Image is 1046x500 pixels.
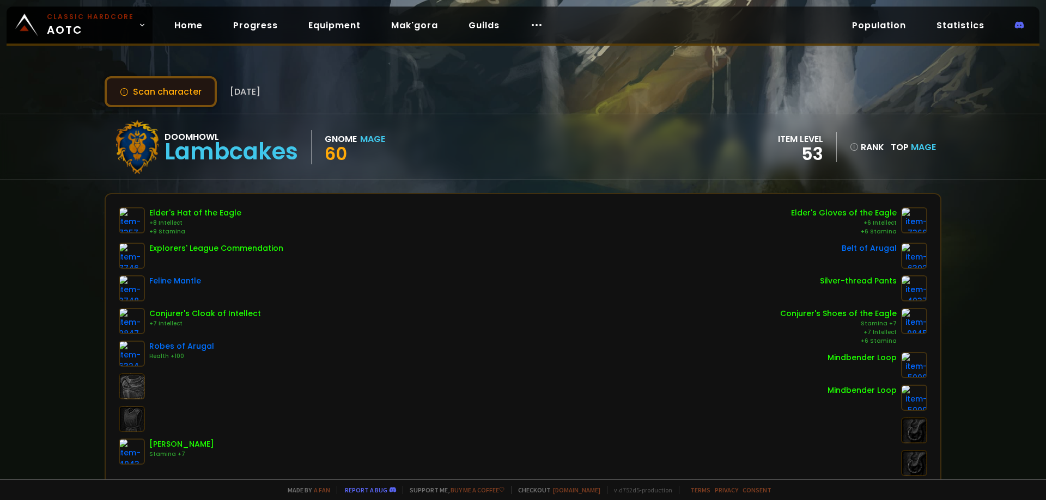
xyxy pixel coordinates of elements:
[901,352,927,378] img: item-5009
[119,439,145,465] img: item-4043
[780,337,897,345] div: +6 Stamina
[165,130,298,144] div: Doomhowl
[360,132,385,146] div: Mage
[119,275,145,301] img: item-3748
[224,14,287,36] a: Progress
[828,385,897,396] div: Mindbender Loop
[901,243,927,269] img: item-6392
[281,486,330,494] span: Made by
[119,308,145,334] img: item-9847
[928,14,993,36] a: Statistics
[690,486,710,494] a: Terms
[149,227,241,236] div: +9 Stamina
[791,207,897,219] div: Elder's Gloves of the Eagle
[149,308,261,319] div: Conjurer's Cloak of Intellect
[743,486,771,494] a: Consent
[314,486,330,494] a: a fan
[7,7,153,44] a: Classic HardcoreAOTC
[325,132,357,146] div: Gnome
[901,308,927,334] img: item-9845
[607,486,672,494] span: v. d752d5 - production
[149,319,261,328] div: +7 Intellect
[778,132,823,146] div: item level
[403,486,504,494] span: Support me,
[850,140,884,154] div: rank
[166,14,211,36] a: Home
[911,141,936,153] span: Mage
[325,141,347,166] span: 60
[780,328,897,337] div: +7 Intellect
[345,486,387,494] a: Report a bug
[47,12,134,38] span: AOTC
[230,85,260,98] span: [DATE]
[715,486,738,494] a: Privacy
[842,243,897,254] div: Belt of Arugal
[382,14,447,36] a: Mak'gora
[891,140,936,154] div: Top
[149,275,201,287] div: Feline Mantle
[119,341,145,367] img: item-6324
[901,385,927,411] img: item-5009
[843,14,915,36] a: Population
[791,227,897,236] div: +6 Stamina
[105,76,217,107] button: Scan character
[511,486,600,494] span: Checkout
[149,243,283,254] div: Explorers' League Commendation
[149,352,214,361] div: Health +100
[149,207,241,219] div: Elder's Hat of the Eagle
[149,450,214,459] div: Stamina +7
[901,207,927,233] img: item-7366
[149,439,214,450] div: [PERSON_NAME]
[460,14,508,36] a: Guilds
[791,219,897,227] div: +6 Intellect
[820,275,897,287] div: Silver-thread Pants
[828,352,897,363] div: Mindbender Loop
[119,243,145,269] img: item-7746
[149,341,214,352] div: Robes of Arugal
[165,144,298,160] div: Lambcakes
[47,12,134,22] small: Classic Hardcore
[451,486,504,494] a: Buy me a coffee
[149,219,241,227] div: +8 Intellect
[901,275,927,301] img: item-4037
[778,146,823,162] div: 53
[553,486,600,494] a: [DOMAIN_NAME]
[780,319,897,328] div: Stamina +7
[300,14,369,36] a: Equipment
[780,308,897,319] div: Conjurer's Shoes of the Eagle
[119,207,145,233] img: item-7357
